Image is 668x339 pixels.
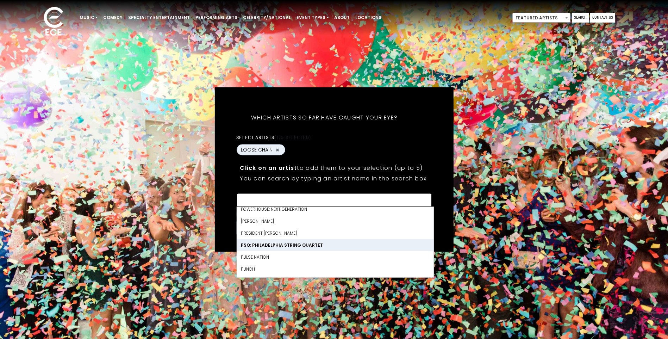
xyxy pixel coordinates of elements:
a: Performing Arts [193,12,240,24]
a: About [331,12,352,24]
li: President [PERSON_NAME] [237,227,433,239]
li: PUNCH [237,263,433,275]
a: Locations [352,12,384,24]
p: to add them to your selection (up to 5). [240,164,428,172]
h5: Which artists so far have caught your eye? [236,105,412,130]
a: Music [77,12,100,24]
a: Search [572,13,589,23]
li: Pulse Nation [237,251,433,263]
a: Specialty Entertainment [125,12,193,24]
li: [PERSON_NAME] [237,215,433,227]
img: ece_new_logo_whitev2-1.png [36,5,71,39]
a: Celebrity/National [240,12,294,24]
textarea: Search [241,198,427,204]
li: PSQ: PHILADELPHIA STRING QUARTET [237,239,433,251]
p: You can search by typing an artist name in the search box. [240,174,428,183]
button: Remove LOOSE CHAIN [275,147,280,153]
span: LOOSE CHAIN [241,146,273,154]
li: Puppet People [237,275,433,287]
span: Featured Artists [512,13,570,23]
a: Event Types [294,12,331,24]
strong: Click on an artist [240,164,297,172]
span: Featured Artists [513,13,570,23]
a: Comedy [100,12,125,24]
label: Select artists [236,134,311,141]
a: Contact Us [590,13,615,23]
span: (1/5 selected) [274,135,311,140]
li: POWERHOUSE: NEXT GENERATION [237,203,433,215]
